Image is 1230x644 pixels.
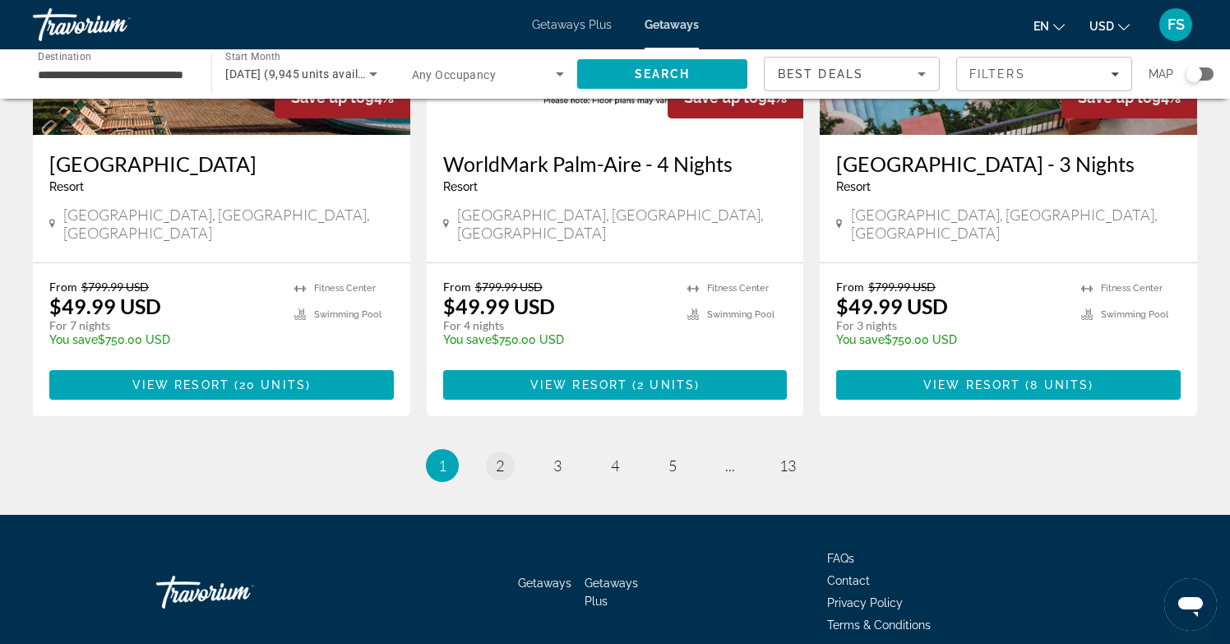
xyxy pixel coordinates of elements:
span: [GEOGRAPHIC_DATA], [GEOGRAPHIC_DATA], [GEOGRAPHIC_DATA] [63,206,393,242]
span: Swimming Pool [707,309,775,320]
span: Fitness Center [1101,283,1163,294]
a: [GEOGRAPHIC_DATA] [49,151,394,176]
button: User Menu [1154,7,1197,42]
button: Change language [1033,14,1065,38]
span: 8 units [1030,378,1089,391]
p: $750.00 USD [49,333,278,346]
button: Search [577,59,747,89]
span: $799.99 USD [868,280,936,294]
span: USD [1089,20,1114,33]
span: Swimming Pool [314,309,381,320]
p: For 4 nights [443,318,672,333]
p: $750.00 USD [443,333,672,346]
button: Filters [956,57,1132,91]
span: Search [635,67,691,81]
span: ( ) [1020,378,1094,391]
span: Fitness Center [707,283,769,294]
span: You save [49,333,98,346]
span: ... [725,456,735,475]
span: Fitness Center [314,283,376,294]
span: [GEOGRAPHIC_DATA], [GEOGRAPHIC_DATA], [GEOGRAPHIC_DATA] [851,206,1181,242]
span: Resort [443,180,478,193]
span: en [1033,20,1049,33]
p: For 3 nights [836,318,1065,333]
span: Destination [38,50,91,62]
a: Getaways [645,18,699,31]
span: View Resort [923,378,1020,391]
a: Travorium [33,3,197,46]
a: Getaways Plus [585,577,638,608]
a: Getaways Plus [532,18,612,31]
p: $49.99 USD [49,294,161,318]
nav: Pagination [33,449,1197,482]
span: From [836,280,864,294]
span: 4 [611,456,619,475]
span: Swimming Pool [1101,309,1168,320]
span: $799.99 USD [81,280,149,294]
button: View Resort(8 units) [836,370,1181,400]
span: Resort [836,180,871,193]
a: Go Home [156,568,321,617]
span: You save [836,333,885,346]
button: View Resort(20 units) [49,370,394,400]
a: Contact [827,574,870,587]
span: 1 [438,456,446,475]
p: $49.99 USD [836,294,948,318]
a: WorldMark Palm-Aire - 4 Nights [443,151,788,176]
span: You save [443,333,492,346]
span: 5 [668,456,677,475]
button: Change currency [1089,14,1130,38]
span: ( ) [627,378,700,391]
button: View Resort(2 units) [443,370,788,400]
span: Best Deals [778,67,863,81]
span: [DATE] (9,945 units available) [225,67,385,81]
span: View Resort [132,378,229,391]
span: Map [1149,63,1173,86]
a: [GEOGRAPHIC_DATA] - 3 Nights [836,151,1181,176]
span: From [443,280,471,294]
a: FAQs [827,552,854,565]
a: Getaways [518,577,571,590]
a: Terms & Conditions [827,619,931,632]
input: Select destination [38,65,190,85]
span: View Resort [530,378,627,391]
mat-select: Sort by [778,64,926,84]
span: Filters [969,67,1025,81]
span: Any Occupancy [412,68,497,81]
span: $799.99 USD [475,280,543,294]
span: ( ) [229,378,311,391]
span: 2 [496,456,504,475]
span: FS [1168,16,1185,33]
p: $750.00 USD [836,333,1065,346]
span: From [49,280,77,294]
a: Privacy Policy [827,596,903,609]
span: 2 units [637,378,695,391]
span: 20 units [239,378,306,391]
iframe: Button to launch messaging window [1164,578,1217,631]
span: Start Month [225,51,280,63]
span: 3 [553,456,562,475]
p: For 7 nights [49,318,278,333]
span: Resort [49,180,84,193]
p: $49.99 USD [443,294,555,318]
span: [GEOGRAPHIC_DATA], [GEOGRAPHIC_DATA], [GEOGRAPHIC_DATA] [457,206,787,242]
span: 13 [779,456,796,475]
